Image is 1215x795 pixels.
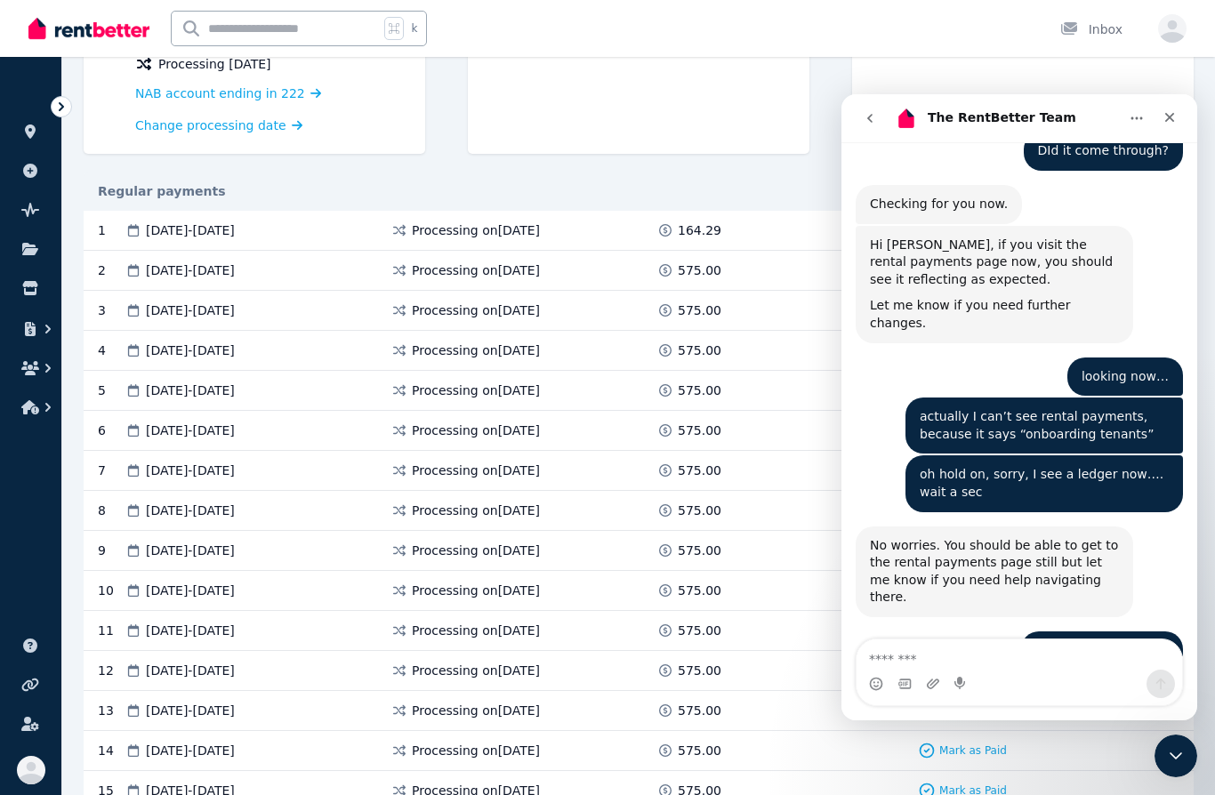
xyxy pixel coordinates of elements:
[98,301,125,319] div: 3
[678,261,721,279] span: 575.00
[98,582,125,599] div: 10
[146,341,235,359] span: [DATE] - [DATE]
[158,55,271,73] span: Processing [DATE]
[678,341,721,359] span: 575.00
[412,622,540,639] span: Processing on [DATE]
[98,221,125,239] div: 1
[146,261,235,279] span: [DATE] - [DATE]
[412,341,540,359] span: Processing on [DATE]
[412,542,540,559] span: Processing on [DATE]
[146,462,235,479] span: [DATE] - [DATE]
[411,21,417,36] span: k
[146,301,235,319] span: [DATE] - [DATE]
[146,221,235,239] span: [DATE] - [DATE]
[412,381,540,399] span: Processing on [DATE]
[98,742,125,759] div: 14
[135,86,305,100] span: NAB account ending in 222
[135,116,302,134] a: Change processing date
[98,662,125,679] div: 12
[678,542,721,559] span: 575.00
[84,182,1194,200] div: Regular payments
[678,622,721,639] span: 575.00
[678,582,721,599] span: 575.00
[98,462,125,479] div: 7
[678,381,721,399] span: 575.00
[98,422,125,439] div: 6
[412,422,540,439] span: Processing on [DATE]
[412,502,540,519] span: Processing on [DATE]
[412,221,540,239] span: Processing on [DATE]
[412,261,540,279] span: Processing on [DATE]
[98,261,125,279] div: 2
[412,662,540,679] span: Processing on [DATE]
[678,742,721,759] span: 575.00
[146,582,235,599] span: [DATE] - [DATE]
[135,116,286,134] span: Change processing date
[98,622,125,639] div: 11
[146,662,235,679] span: [DATE] - [DATE]
[678,221,721,239] span: 164.29
[146,381,235,399] span: [DATE] - [DATE]
[678,301,721,319] span: 575.00
[678,502,721,519] span: 575.00
[98,702,125,719] div: 13
[98,341,125,359] div: 4
[841,94,1197,720] iframe: Intercom live chat
[146,422,235,439] span: [DATE] - [DATE]
[98,381,125,399] div: 5
[98,502,125,519] div: 8
[1155,735,1197,777] iframe: Intercom live chat
[28,15,149,42] img: RentBetter
[939,743,1007,758] span: Mark as Paid
[1060,20,1122,38] div: Inbox
[412,582,540,599] span: Processing on [DATE]
[146,502,235,519] span: [DATE] - [DATE]
[98,542,125,559] div: 9
[146,542,235,559] span: [DATE] - [DATE]
[678,462,721,479] span: 575.00
[146,702,235,719] span: [DATE] - [DATE]
[412,301,540,319] span: Processing on [DATE]
[146,622,235,639] span: [DATE] - [DATE]
[412,742,540,759] span: Processing on [DATE]
[412,702,540,719] span: Processing on [DATE]
[678,702,721,719] span: 575.00
[678,422,721,439] span: 575.00
[412,462,540,479] span: Processing on [DATE]
[146,742,235,759] span: [DATE] - [DATE]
